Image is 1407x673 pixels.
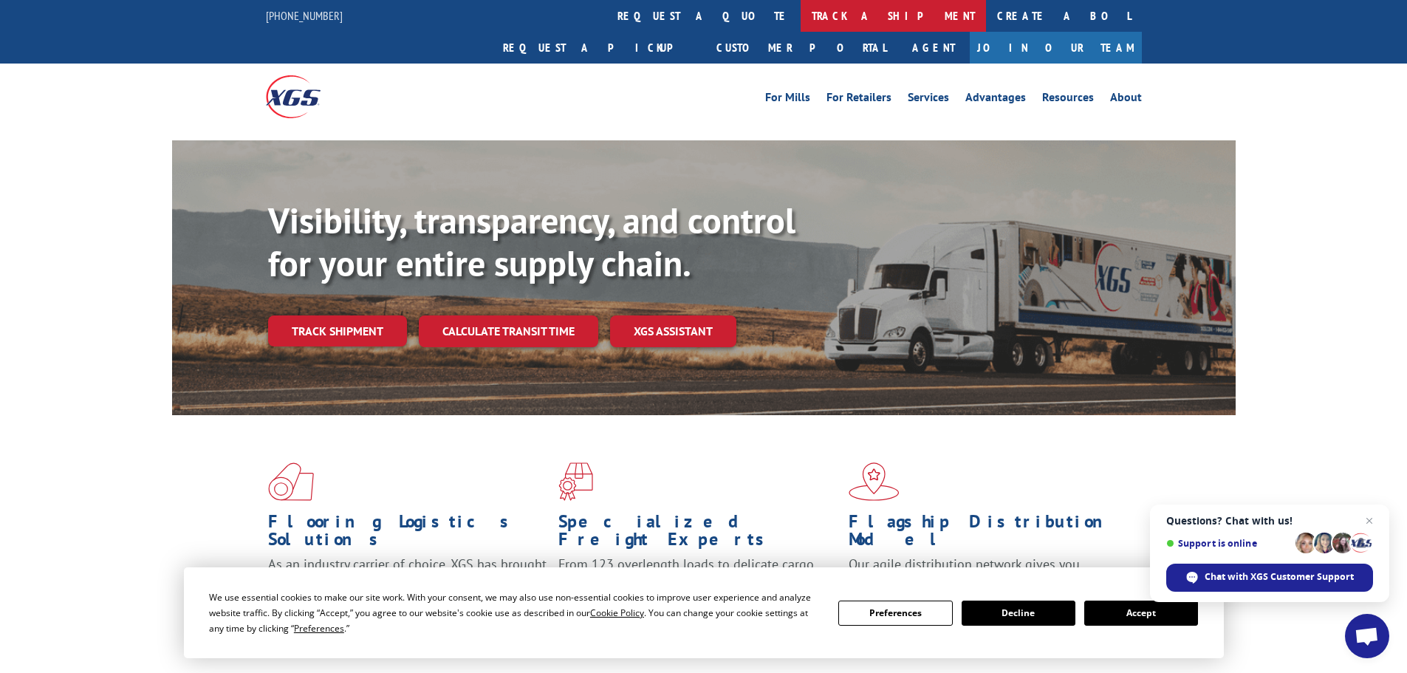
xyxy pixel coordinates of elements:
span: Support is online [1166,538,1290,549]
span: Cookie Policy [590,607,644,619]
span: As an industry carrier of choice, XGS has brought innovation and dedication to flooring logistics... [268,556,547,608]
button: Preferences [838,601,952,626]
span: Our agile distribution network gives you nationwide inventory management on demand. [849,556,1120,590]
div: Open chat [1345,614,1389,658]
a: For Retailers [826,92,891,108]
h1: Specialized Freight Experts [558,513,838,556]
a: [PHONE_NUMBER] [266,8,343,23]
div: We use essential cookies to make our site work. With your consent, we may also use non-essential ... [209,590,821,636]
a: Advantages [965,92,1026,108]
span: Preferences [294,622,344,635]
p: From 123 overlength loads to delicate cargo, our experienced staff knows the best way to move you... [558,556,838,621]
a: Request a pickup [492,32,705,64]
a: Agent [897,32,970,64]
div: Chat with XGS Customer Support [1166,564,1373,592]
a: For Mills [765,92,810,108]
a: Join Our Team [970,32,1142,64]
h1: Flooring Logistics Solutions [268,513,547,556]
b: Visibility, transparency, and control for your entire supply chain. [268,197,795,286]
div: Cookie Consent Prompt [184,567,1224,658]
span: Close chat [1360,512,1378,530]
h1: Flagship Distribution Model [849,513,1128,556]
a: Services [908,92,949,108]
a: XGS ASSISTANT [610,315,736,347]
img: xgs-icon-total-supply-chain-intelligence-red [268,462,314,501]
a: About [1110,92,1142,108]
img: xgs-icon-focused-on-flooring-red [558,462,593,501]
a: Resources [1042,92,1094,108]
button: Accept [1084,601,1198,626]
a: Customer Portal [705,32,897,64]
span: Chat with XGS Customer Support [1205,570,1354,584]
span: Questions? Chat with us! [1166,515,1373,527]
a: Calculate transit time [419,315,598,347]
a: Track shipment [268,315,407,346]
button: Decline [962,601,1075,626]
img: xgs-icon-flagship-distribution-model-red [849,462,900,501]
